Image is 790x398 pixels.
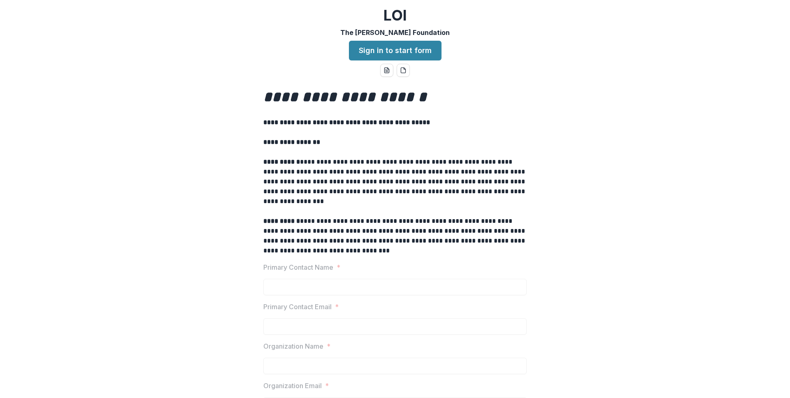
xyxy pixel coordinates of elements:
p: The [PERSON_NAME] Foundation [340,28,450,37]
a: Sign in to start form [349,41,441,60]
h2: LOI [383,7,407,24]
p: Primary Contact Email [263,302,332,312]
button: word-download [380,64,393,77]
p: Primary Contact Name [263,262,333,272]
p: Organization Name [263,341,323,351]
button: pdf-download [397,64,410,77]
p: Organization Email [263,381,322,391]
